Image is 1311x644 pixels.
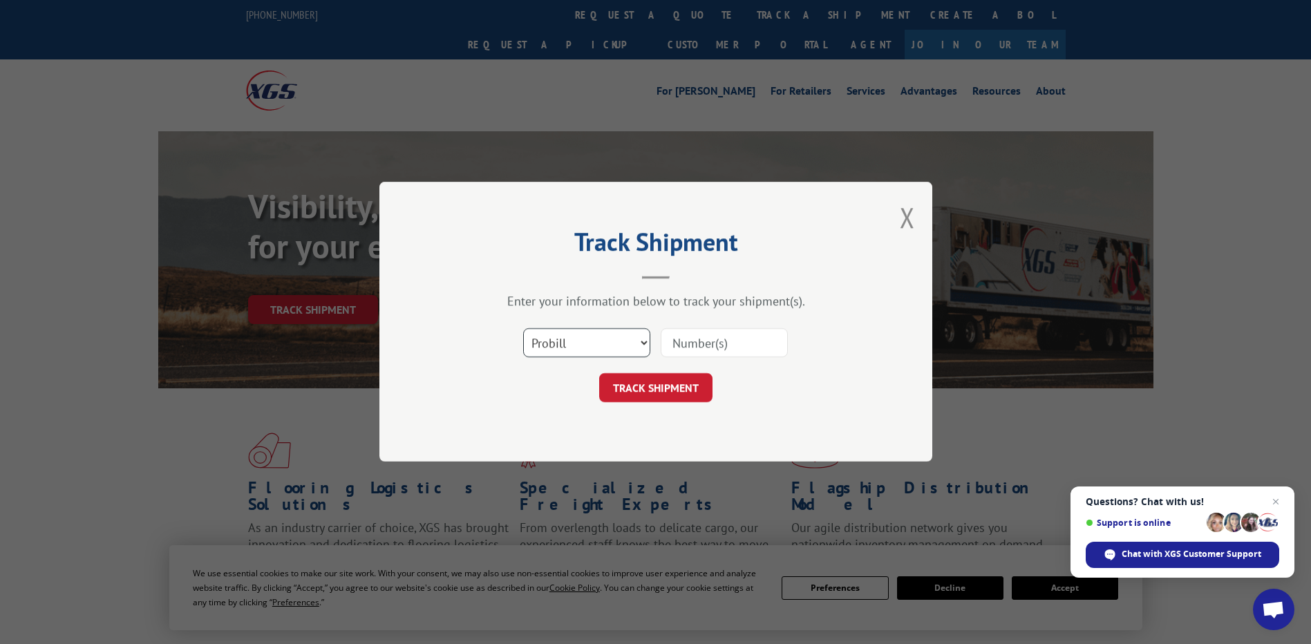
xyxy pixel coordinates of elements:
[599,374,713,403] button: TRACK SHIPMENT
[1267,493,1284,510] span: Close chat
[1086,496,1279,507] span: Questions? Chat with us!
[661,329,788,358] input: Number(s)
[1253,589,1294,630] div: Open chat
[1122,548,1261,560] span: Chat with XGS Customer Support
[1086,518,1202,528] span: Support is online
[900,199,915,236] button: Close modal
[1086,542,1279,568] div: Chat with XGS Customer Support
[449,294,863,310] div: Enter your information below to track your shipment(s).
[449,232,863,258] h2: Track Shipment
